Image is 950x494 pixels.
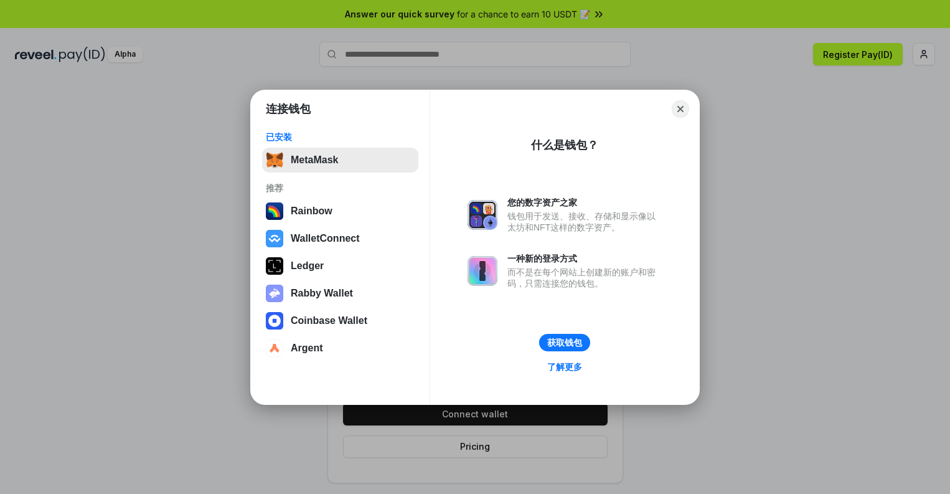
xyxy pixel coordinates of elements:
div: Ledger [291,260,324,272]
a: 了解更多 [540,359,590,375]
button: Rainbow [262,199,418,224]
div: 而不是在每个网站上创建新的账户和密码，只需连接您的钱包。 [507,267,662,289]
div: MetaMask [291,154,338,166]
h1: 连接钱包 [266,102,311,116]
img: svg+xml,%3Csvg%20width%3D%22120%22%20height%3D%22120%22%20viewBox%3D%220%200%20120%20120%22%20fil... [266,202,283,220]
div: 推荐 [266,183,415,194]
img: svg+xml,%3Csvg%20fill%3D%22none%22%20height%3D%2233%22%20viewBox%3D%220%200%2035%2033%22%20width%... [266,151,283,169]
div: 已安装 [266,131,415,143]
button: Argent [262,336,418,361]
button: WalletConnect [262,226,418,251]
div: 一种新的登录方式 [507,253,662,264]
div: 了解更多 [547,361,582,373]
div: 钱包用于发送、接收、存储和显示像以太坊和NFT这样的数字资产。 [507,211,662,233]
div: 获取钱包 [547,337,582,348]
div: Coinbase Wallet [291,315,367,326]
img: svg+xml,%3Csvg%20xmlns%3D%22http%3A%2F%2Fwww.w3.org%2F2000%2Fsvg%22%20fill%3D%22none%22%20viewBox... [468,256,497,286]
img: svg+xml,%3Csvg%20xmlns%3D%22http%3A%2F%2Fwww.w3.org%2F2000%2Fsvg%22%20fill%3D%22none%22%20viewBox... [468,200,497,230]
img: svg+xml,%3Csvg%20width%3D%2228%22%20height%3D%2228%22%20viewBox%3D%220%200%2028%2028%22%20fill%3D... [266,312,283,330]
div: Rainbow [291,206,332,217]
button: Coinbase Wallet [262,308,418,333]
div: Argent [291,343,323,354]
div: Rabby Wallet [291,288,353,299]
button: 获取钱包 [539,334,590,351]
img: svg+xml,%3Csvg%20xmlns%3D%22http%3A%2F%2Fwww.w3.org%2F2000%2Fsvg%22%20fill%3D%22none%22%20viewBox... [266,285,283,302]
div: WalletConnect [291,233,360,244]
button: Rabby Wallet [262,281,418,306]
div: 您的数字资产之家 [507,197,662,208]
button: Ledger [262,254,418,278]
button: MetaMask [262,148,418,173]
button: Close [672,100,689,118]
img: svg+xml,%3Csvg%20width%3D%2228%22%20height%3D%2228%22%20viewBox%3D%220%200%2028%2028%22%20fill%3D... [266,230,283,247]
div: 什么是钱包？ [531,138,598,153]
img: svg+xml,%3Csvg%20xmlns%3D%22http%3A%2F%2Fwww.w3.org%2F2000%2Fsvg%22%20width%3D%2228%22%20height%3... [266,257,283,275]
img: svg+xml,%3Csvg%20width%3D%2228%22%20height%3D%2228%22%20viewBox%3D%220%200%2028%2028%22%20fill%3D... [266,340,283,357]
